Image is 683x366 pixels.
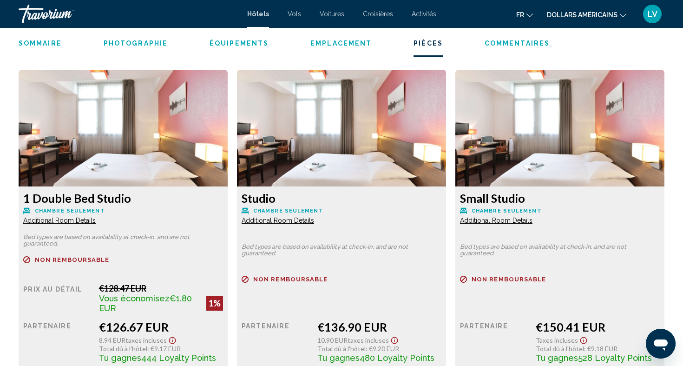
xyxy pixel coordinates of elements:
[646,329,676,359] iframe: Bouton de lancement de la fenêtre de messagerie
[23,217,96,224] span: Additional Room Details
[320,10,344,18] a: Voitures
[536,336,578,344] span: Taxes incluses
[247,10,269,18] a: Hôtels
[19,70,228,186] img: 764633af-62d5-498c-a09d-094d6c9c61bf.jpeg
[460,244,660,257] p: Bed types are based on availability at check-in, and are not guaranteed.
[363,10,393,18] a: Croisières
[99,320,223,334] div: €126.67 EUR
[237,70,446,186] img: 764633af-62d5-498c-a09d-094d6c9c61bf.jpeg
[242,244,441,257] p: Bed types are based on availability at check-in, and are not guaranteed.
[547,11,617,19] font: dollars américains
[317,353,360,363] span: Tu gagnes
[472,208,542,214] span: Chambre seulement
[125,336,167,344] span: Taxes incluses
[19,40,62,47] span: Sommaire
[360,353,434,363] span: 480 Loyalty Points
[578,353,652,363] span: 528 Loyalty Points
[536,345,660,353] div: : €9.18 EUR
[99,353,141,363] span: Tu gagnes
[253,276,328,282] span: Non remboursable
[99,336,125,344] span: 8.94 EUR
[35,208,105,214] span: Chambre seulement
[389,334,400,345] button: Show Taxes and Fees disclaimer
[210,40,269,47] span: Équipements
[167,334,178,345] button: Show Taxes and Fees disclaimer
[536,353,578,363] span: Tu gagnes
[288,10,301,18] a: Vols
[472,276,546,282] span: Non remboursable
[485,39,550,47] button: Commentaires
[99,345,147,353] span: Total dû à l'hôtel
[536,345,584,353] span: Total dû à l'hôtel
[104,39,168,47] button: Photographie
[485,40,550,47] span: Commentaires
[23,283,92,313] div: Prix au détail
[23,320,92,363] div: Partenaire
[210,39,269,47] button: Équipements
[206,296,223,311] div: 1%
[414,39,443,47] button: Pièces
[317,345,441,353] div: : €9.20 EUR
[242,320,310,363] div: Partenaire
[648,9,657,19] font: LV
[317,336,348,344] span: 10.90 EUR
[516,11,524,19] font: fr
[414,40,443,47] span: Pièces
[99,345,223,353] div: : €9.17 EUR
[35,257,110,263] span: Non remboursable
[23,234,223,247] p: Bed types are based on availability at check-in, and are not guaranteed.
[516,8,533,21] button: Changer de langue
[536,320,660,334] div: €150.41 EUR
[104,40,168,47] span: Photographie
[242,191,441,205] h3: Studio
[99,293,170,303] span: Vous économisez
[99,283,223,293] div: €128.47 EUR
[547,8,626,21] button: Changer de devise
[317,320,441,334] div: €136.90 EUR
[460,217,532,224] span: Additional Room Details
[455,70,664,186] img: 764633af-62d5-498c-a09d-094d6c9c61bf.jpeg
[310,39,372,47] button: Emplacement
[317,345,366,353] span: Total dû à l'hôtel
[242,217,314,224] span: Additional Room Details
[310,40,372,47] span: Emplacement
[412,10,436,18] a: Activités
[460,191,660,205] h3: Small Studio
[99,293,192,313] span: €1.80 EUR
[19,39,62,47] button: Sommaire
[578,334,589,345] button: Show Taxes and Fees disclaimer
[640,4,664,24] button: Menu utilisateur
[19,5,238,23] a: Travorium
[253,208,323,214] span: Chambre seulement
[348,336,389,344] span: Taxes incluses
[23,191,223,205] h3: 1 Double Bed Studio
[141,353,216,363] span: 444 Loyalty Points
[460,320,529,363] div: Partenaire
